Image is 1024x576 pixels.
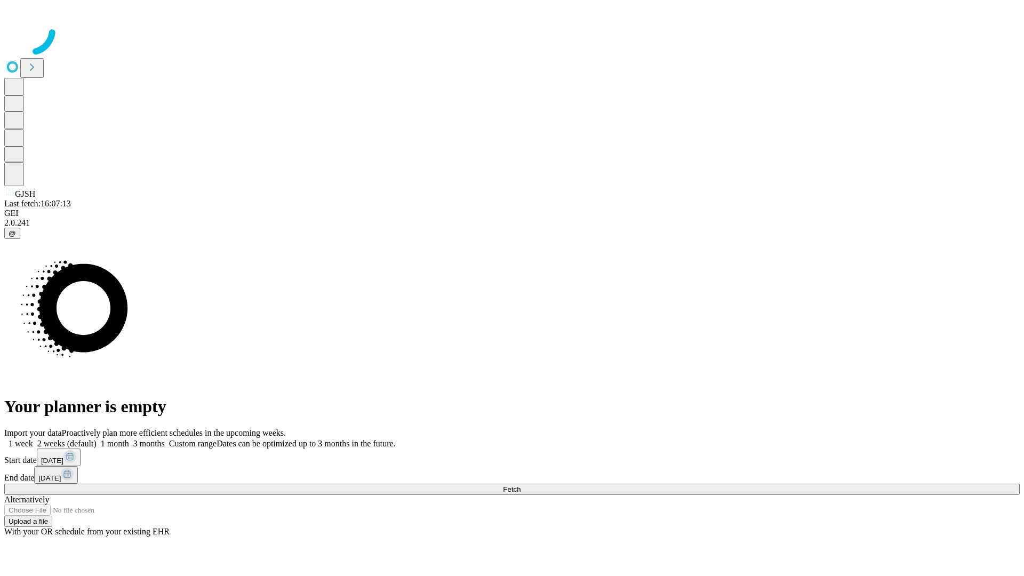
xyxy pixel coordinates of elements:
[4,397,1020,417] h1: Your planner is empty
[4,495,49,504] span: Alternatively
[169,439,217,448] span: Custom range
[133,439,165,448] span: 3 months
[41,457,63,465] span: [DATE]
[217,439,395,448] span: Dates can be optimized up to 3 months in the future.
[38,474,61,482] span: [DATE]
[9,229,16,237] span: @
[503,485,521,493] span: Fetch
[4,218,1020,228] div: 2.0.241
[4,449,1020,466] div: Start date
[101,439,129,448] span: 1 month
[9,439,33,448] span: 1 week
[15,189,35,198] span: GJSH
[4,466,1020,484] div: End date
[4,199,71,208] span: Last fetch: 16:07:13
[4,228,20,239] button: @
[4,527,170,536] span: With your OR schedule from your existing EHR
[62,428,286,437] span: Proactively plan more efficient schedules in the upcoming weeks.
[34,466,78,484] button: [DATE]
[37,439,97,448] span: 2 weeks (default)
[4,209,1020,218] div: GEI
[4,516,52,527] button: Upload a file
[37,449,81,466] button: [DATE]
[4,428,62,437] span: Import your data
[4,484,1020,495] button: Fetch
